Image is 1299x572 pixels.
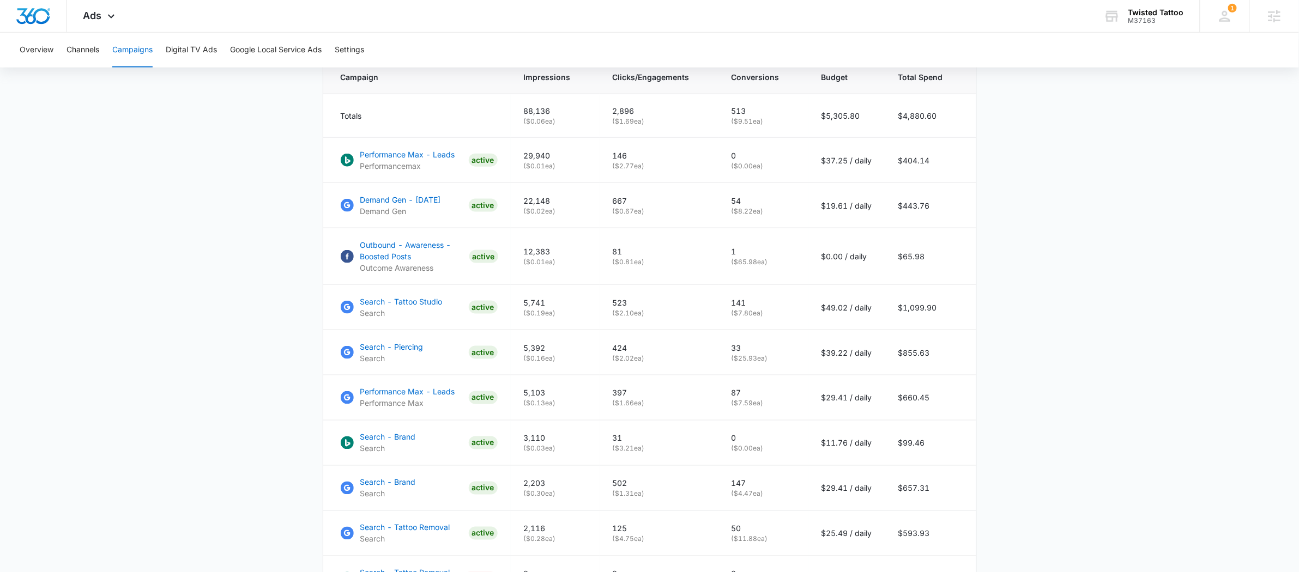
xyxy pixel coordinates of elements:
[613,161,705,171] p: ( $2.77 ea)
[83,10,102,21] span: Ads
[469,527,498,540] div: ACTIVE
[360,398,455,409] p: Performance Max
[613,342,705,354] p: 424
[732,534,795,544] p: ( $11.88 ea)
[613,478,705,489] p: 502
[341,436,354,449] img: Bing
[613,150,705,161] p: 146
[341,194,498,217] a: Google AdsDemand Gen - [DATE]Demand GenACTIVE
[341,477,498,500] a: Google AdsSearch - BrandSearchACTIVE
[524,195,587,206] p: 22,148
[341,239,498,273] a: FacebookOutbound - Awareness - Boosted PostsOutcome AwarenessACTIVE
[360,205,441,217] p: Demand Gen
[360,194,441,205] p: Demand Gen - [DATE]
[613,387,705,399] p: 397
[360,239,465,262] p: Outbound - Awareness - Boosted Posts
[469,482,498,495] div: ACTIVE
[469,154,498,167] div: ACTIVE
[732,71,780,83] span: Conversions
[341,301,354,314] img: Google Ads
[821,392,872,404] p: $29.41 / daily
[885,466,976,511] td: $657.31
[524,297,587,308] p: 5,741
[360,262,465,273] p: Outcome Awareness
[341,386,498,409] a: Google AdsPerformance Max - LeadsPerformance MaxACTIVE
[360,352,424,364] p: Search
[524,354,587,363] p: ( $0.16 ea)
[885,94,976,138] td: $4,880.60
[821,110,872,121] p: $5,305.80
[1228,4,1237,13] div: notifications count
[524,257,587,267] p: ( $0.01 ea)
[341,71,482,83] span: Campaign
[732,117,795,126] p: ( $9.51 ea)
[524,117,587,126] p: ( $0.06 ea)
[898,71,943,83] span: Total Spend
[469,436,498,449] div: ACTIVE
[732,342,795,354] p: 33
[360,443,416,454] p: Search
[821,483,872,494] p: $29.41 / daily
[360,488,416,500] p: Search
[613,206,705,216] p: ( $0.67 ea)
[524,444,587,454] p: ( $0.03 ea)
[524,387,587,399] p: 5,103
[613,246,705,257] p: 81
[524,308,587,318] p: ( $0.19 ea)
[613,444,705,454] p: ( $3.21 ea)
[341,522,498,545] a: Google AdsSearch - Tattoo RemovalSearchACTIVE
[341,199,354,212] img: Google Ads
[341,482,354,495] img: Google Ads
[821,302,872,313] p: $49.02 / daily
[732,150,795,161] p: 0
[360,341,424,352] p: Search - Piercing
[469,301,498,314] div: ACTIVE
[341,149,498,172] a: BingPerformance Max - LeadsPerformancemaxACTIVE
[1228,4,1237,13] span: 1
[360,522,450,533] p: Search - Tattoo Removal
[732,206,795,216] p: ( $8.22 ea)
[732,478,795,489] p: 147
[732,523,795,534] p: 50
[885,330,976,375] td: $855.63
[341,154,354,167] img: Bing
[360,160,455,172] p: Performancemax
[335,33,364,68] button: Settings
[360,307,443,319] p: Search
[524,523,587,534] p: 2,116
[613,489,705,499] p: ( $1.31 ea)
[360,296,443,307] p: Search - Tattoo Studio
[613,308,705,318] p: ( $2.10 ea)
[613,523,705,534] p: 125
[524,342,587,354] p: 5,392
[360,149,455,160] p: Performance Max - Leads
[885,375,976,421] td: $660.45
[732,297,795,308] p: 141
[1128,8,1184,17] div: account name
[613,71,690,83] span: Clicks/Engagements
[613,433,705,444] p: 31
[613,534,705,544] p: ( $4.75 ea)
[732,444,795,454] p: ( $0.00 ea)
[524,105,587,117] p: 88,136
[732,489,795,499] p: ( $4.47 ea)
[821,200,872,211] p: $19.61 / daily
[613,117,705,126] p: ( $1.69 ea)
[732,308,795,318] p: ( $7.80 ea)
[885,183,976,228] td: $443.76
[341,110,498,121] div: Totals
[524,478,587,489] p: 2,203
[360,431,416,443] p: Search - Brand
[524,246,587,257] p: 12,383
[732,257,795,267] p: ( $65.98 ea)
[732,433,795,444] p: 0
[524,206,587,216] p: ( $0.02 ea)
[613,195,705,206] p: 667
[821,437,872,449] p: $11.76 / daily
[821,251,872,262] p: $0.00 / daily
[524,150,587,161] p: 29,940
[469,346,498,359] div: ACTIVE
[360,477,416,488] p: Search - Brand
[524,71,571,83] span: Impressions
[732,105,795,117] p: 513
